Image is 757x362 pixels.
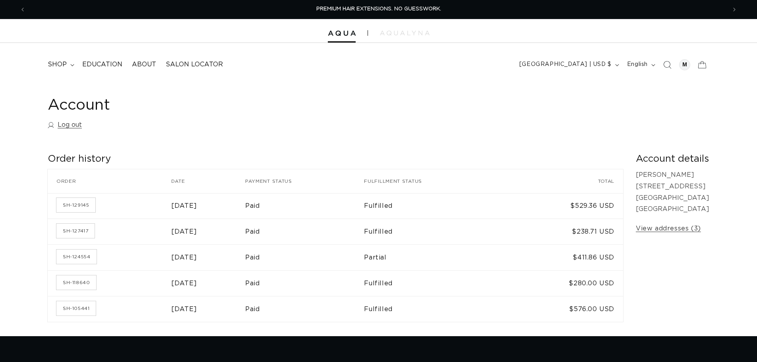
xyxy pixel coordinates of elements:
td: Fulfilled [364,219,507,244]
td: Paid [245,296,364,322]
time: [DATE] [171,280,197,287]
h2: Account details [636,153,709,165]
h2: Order history [48,153,623,165]
summary: Search [658,56,676,74]
td: $411.86 USD [507,244,623,270]
time: [DATE] [171,203,197,209]
td: Paid [245,219,364,244]
span: [GEOGRAPHIC_DATA] | USD $ [519,60,612,69]
time: [DATE] [171,228,197,235]
span: shop [48,60,67,69]
a: Education [77,56,127,74]
span: PREMIUM HAIR EXTENSIONS. NO GUESSWORK. [316,6,441,12]
h1: Account [48,96,709,115]
time: [DATE] [171,254,197,261]
summary: shop [43,56,77,74]
td: $529.36 USD [507,193,623,219]
time: [DATE] [171,306,197,312]
th: Order [48,169,171,193]
button: English [622,57,658,72]
span: Salon Locator [166,60,223,69]
th: Total [507,169,623,193]
span: About [132,60,156,69]
button: [GEOGRAPHIC_DATA] | USD $ [515,57,622,72]
span: English [627,60,648,69]
td: Partial [364,244,507,270]
button: Next announcement [726,2,743,17]
a: View addresses (3) [636,223,701,234]
td: Fulfilled [364,296,507,322]
p: [PERSON_NAME] [STREET_ADDRESS] [GEOGRAPHIC_DATA] [GEOGRAPHIC_DATA] [636,169,709,215]
td: $576.00 USD [507,296,623,322]
a: Order number SH-129145 [56,198,95,212]
span: Education [82,60,122,69]
td: Fulfilled [364,270,507,296]
img: aqualyna.com [380,31,430,35]
td: Paid [245,193,364,219]
td: Paid [245,270,364,296]
a: Salon Locator [161,56,228,74]
td: $238.71 USD [507,219,623,244]
button: Previous announcement [14,2,31,17]
th: Payment status [245,169,364,193]
td: $280.00 USD [507,270,623,296]
a: Order number SH-105441 [56,301,96,316]
th: Fulfillment status [364,169,507,193]
th: Date [171,169,245,193]
img: Aqua Hair Extensions [328,31,356,36]
a: Order number SH-118640 [56,275,96,290]
a: Order number SH-127417 [56,224,95,238]
a: Log out [48,119,82,131]
a: Order number SH-124554 [56,250,97,264]
a: About [127,56,161,74]
td: Fulfilled [364,193,507,219]
td: Paid [245,244,364,270]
